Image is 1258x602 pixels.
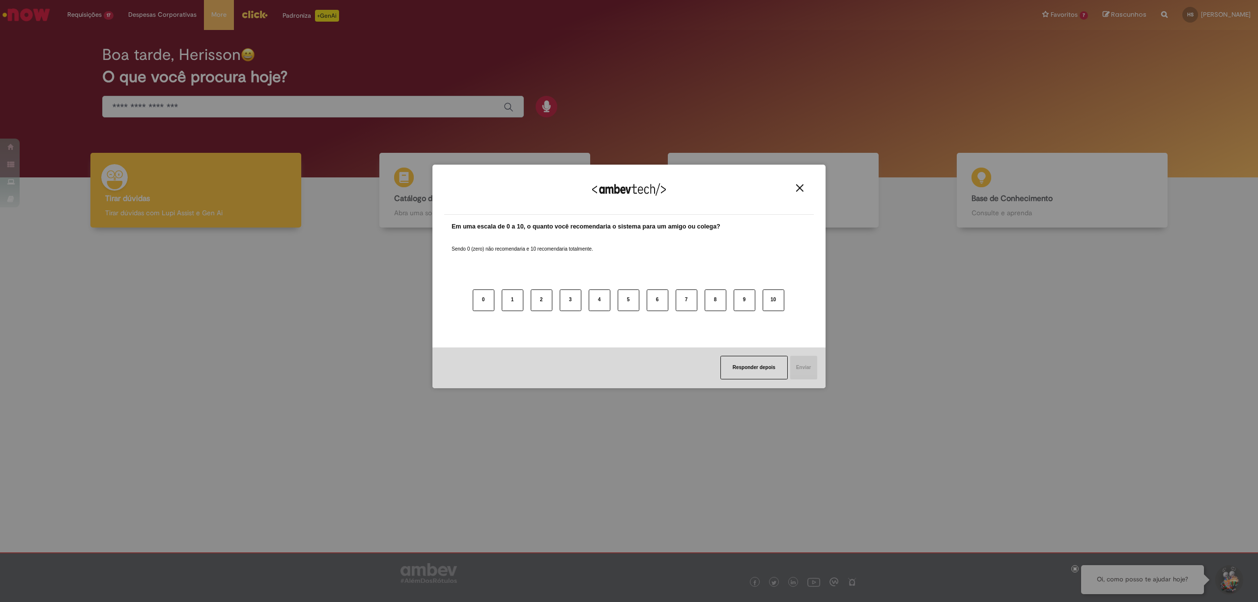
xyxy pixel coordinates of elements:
button: Responder depois [720,356,788,379]
button: 0 [473,289,494,311]
img: Close [796,184,803,192]
button: 9 [734,289,755,311]
button: 6 [647,289,668,311]
button: 5 [618,289,639,311]
button: Close [793,184,806,192]
button: 3 [560,289,581,311]
img: Logo Ambevtech [592,183,666,196]
button: 10 [763,289,784,311]
label: Em uma escala de 0 a 10, o quanto você recomendaria o sistema para um amigo ou colega? [452,222,720,231]
button: 7 [676,289,697,311]
button: 1 [502,289,523,311]
button: 8 [705,289,726,311]
button: 2 [531,289,552,311]
button: 4 [589,289,610,311]
label: Sendo 0 (zero) não recomendaria e 10 recomendaria totalmente. [452,234,593,253]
